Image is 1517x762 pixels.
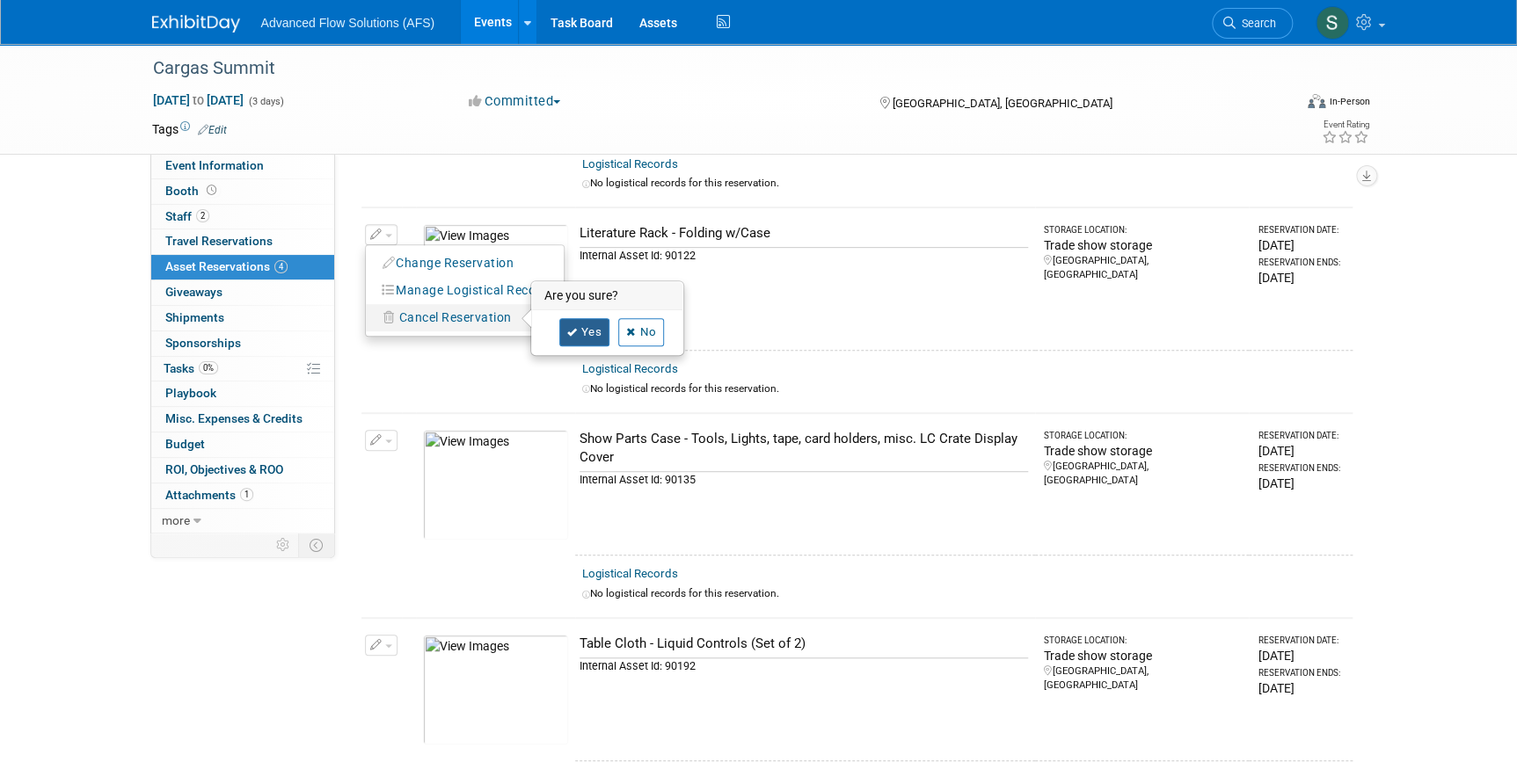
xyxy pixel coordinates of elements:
[1044,647,1243,664] div: Trade show storage
[375,306,521,330] button: Cancel Reservation
[399,310,512,324] span: Cancel Reservation
[1258,462,1345,475] div: Reservation Ends:
[1044,236,1243,254] div: Trade show storage
[580,430,1028,468] div: Show Parts Case - Tools, Lights, tape, card holders, misc. LC Crate Display Cover
[1258,635,1345,647] div: Reservation Date:
[165,437,205,451] span: Budget
[165,386,216,400] span: Playbook
[165,209,209,223] span: Staff
[375,251,523,275] button: Change Reservation
[1308,94,1325,108] img: Format-Inperson.png
[151,280,334,305] a: Giveaways
[151,154,334,178] a: Event Information
[151,306,334,330] a: Shipments
[151,331,334,356] a: Sponsorships
[1212,8,1293,39] a: Search
[893,97,1112,110] span: [GEOGRAPHIC_DATA], [GEOGRAPHIC_DATA]
[1044,635,1243,647] div: Storage Location:
[1258,647,1345,664] div: [DATE]
[1258,257,1345,269] div: Reservation Ends:
[582,157,678,171] a: Logistical Records
[1258,442,1345,460] div: [DATE]
[165,488,253,502] span: Attachments
[165,184,220,198] span: Booth
[247,96,284,107] span: (3 days)
[151,483,334,508] a: Attachments1
[165,234,273,248] span: Travel Reservations
[580,224,1028,243] div: Literature Rack - Folding w/Case
[147,53,1266,84] div: Cargas Summit
[165,158,264,172] span: Event Information
[559,318,610,346] a: Yes
[423,635,568,744] img: View Images
[1258,236,1345,254] div: [DATE]
[582,586,1346,601] div: No logistical records for this reservation.
[165,285,222,299] span: Giveaways
[1044,664,1243,693] div: [GEOGRAPHIC_DATA], [GEOGRAPHIC_DATA]
[151,255,334,279] a: Asset Reservations4
[162,513,190,527] span: more
[165,462,283,476] span: ROI, Objectives & ROO
[1258,430,1345,442] div: Reservation Date:
[151,179,334,204] a: Booth
[580,471,1028,488] div: Internal Asset Id: 90135
[1044,254,1243,282] div: [GEOGRAPHIC_DATA], [GEOGRAPHIC_DATA]
[151,229,334,254] a: Travel Reservations
[298,533,334,556] td: Toggle Event Tabs
[582,176,1346,191] div: No logistical records for this reservation.
[199,361,218,374] span: 0%
[423,430,568,540] img: View Images
[151,407,334,432] a: Misc. Expenses & Credits
[274,260,288,273] span: 4
[1044,430,1243,442] div: Storage Location:
[1044,442,1243,460] div: Trade show storage
[165,259,288,273] span: Asset Reservations
[1044,460,1243,488] div: [GEOGRAPHIC_DATA], [GEOGRAPHIC_DATA]
[190,93,207,107] span: to
[152,92,244,108] span: [DATE] [DATE]
[151,357,334,381] a: Tasks0%
[1321,120,1368,129] div: Event Rating
[618,318,664,346] a: No
[268,533,299,556] td: Personalize Event Tab Strip
[151,509,334,533] a: more
[165,411,303,425] span: Misc. Expenses & Credits
[1258,667,1345,679] div: Reservation Ends:
[1258,475,1345,492] div: [DATE]
[582,381,1346,396] div: No logistical records for this reservation.
[580,635,1028,653] div: Table Cloth - Liquid Controls (Set of 2)
[151,432,334,457] a: Budget
[151,381,334,406] a: Playbook
[165,336,241,350] span: Sponsorships
[1236,17,1276,30] span: Search
[196,209,209,222] span: 2
[580,657,1028,674] div: Internal Asset Id: 90192
[152,15,240,33] img: ExhibitDay
[1189,91,1370,118] div: Event Format
[1258,269,1345,287] div: [DATE]
[582,567,678,580] a: Logistical Records
[375,279,564,302] button: Manage Logistical Records
[164,361,218,375] span: Tasks
[1316,6,1349,40] img: Steve McAnally
[423,224,568,334] img: View Images
[203,184,220,197] span: Booth not reserved yet
[151,205,334,229] a: Staff2
[151,458,334,483] a: ROI, Objectives & ROO
[532,282,682,310] h3: Are you sure?
[582,362,678,375] a: Logistical Records
[1258,224,1345,236] div: Reservation Date:
[198,124,227,136] a: Edit
[580,247,1028,264] div: Internal Asset Id: 90122
[463,92,567,111] button: Committed
[1328,95,1369,108] div: In-Person
[240,488,253,501] span: 1
[1044,224,1243,236] div: Storage Location:
[165,310,224,324] span: Shipments
[152,120,227,138] td: Tags
[1258,679,1345,697] div: [DATE]
[261,16,435,30] span: Advanced Flow Solutions (AFS)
